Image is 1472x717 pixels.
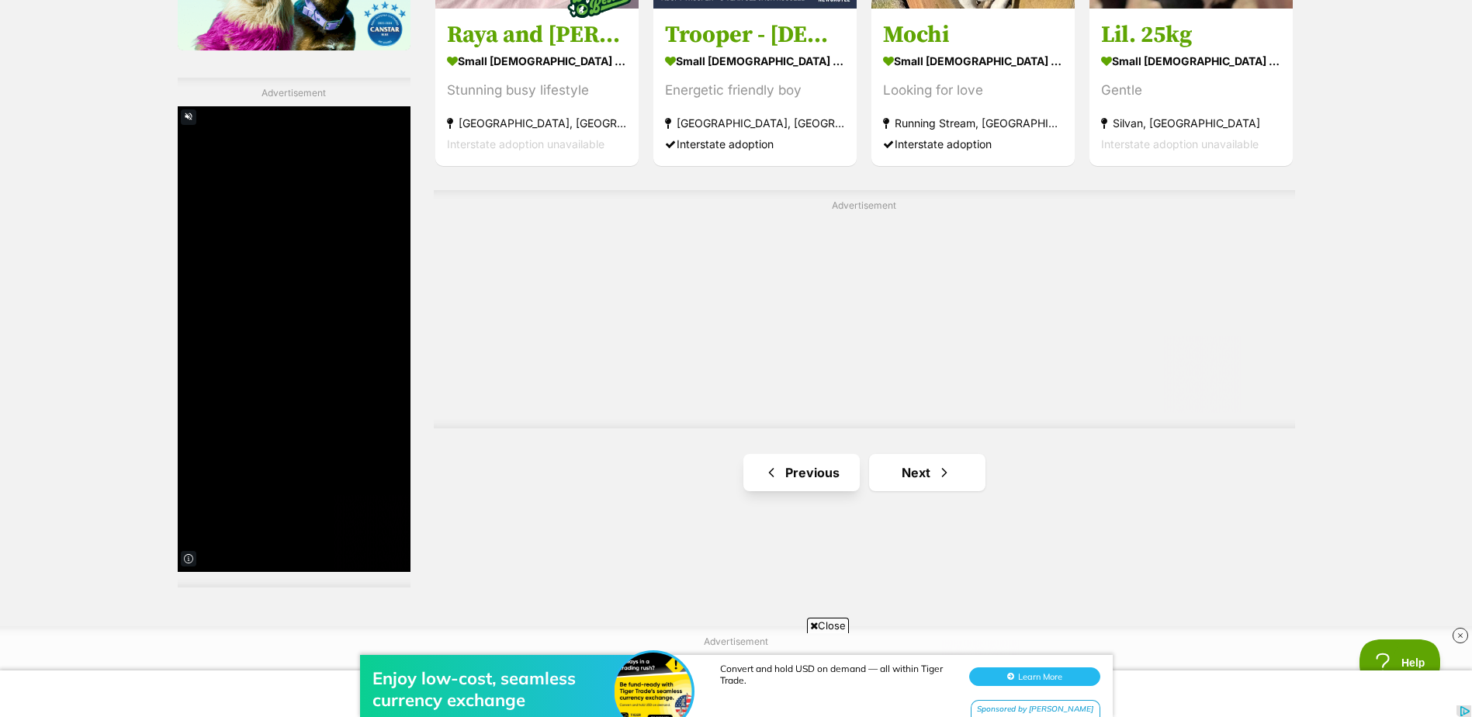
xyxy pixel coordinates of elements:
a: Next page [869,454,985,491]
div: Looking for love [883,79,1063,100]
strong: small [DEMOGRAPHIC_DATA] Dog [447,49,627,71]
a: Trooper - [DEMOGRAPHIC_DATA] [PERSON_NAME] small [DEMOGRAPHIC_DATA] Dog Energetic friendly boy [G... [653,8,857,165]
img: Enjoy low-cost, seamless currency exchange [615,29,692,106]
div: Advertisement [178,78,410,587]
div: Stunning busy lifestyle [447,79,627,100]
a: Previous page [743,454,860,491]
strong: small [DEMOGRAPHIC_DATA] Dog [665,49,845,71]
iframe: Advertisement [178,106,410,572]
h3: Lil. 25kg [1101,19,1281,49]
button: Learn More [969,43,1100,62]
strong: small [DEMOGRAPHIC_DATA] Dog [1101,49,1281,71]
img: close_rtb.svg [1453,628,1468,643]
div: Interstate adoption [883,133,1063,154]
nav: Pagination [434,454,1295,491]
div: Convert and hold USD on demand — all within Tiger Trade. [720,39,953,62]
strong: [GEOGRAPHIC_DATA], [GEOGRAPHIC_DATA] [665,112,845,133]
div: Energetic friendly boy [665,79,845,100]
a: Lil. 25kg small [DEMOGRAPHIC_DATA] Dog Gentle Silvan, [GEOGRAPHIC_DATA] Interstate adoption unava... [1089,8,1293,165]
h3: Raya and [PERSON_NAME] [447,19,627,49]
span: Interstate adoption unavailable [447,137,604,150]
div: Gentle [1101,79,1281,100]
span: Interstate adoption unavailable [1101,137,1259,150]
div: Enjoy low-cost, seamless currency exchange [372,43,621,87]
h3: Mochi [883,19,1063,49]
a: Raya and [PERSON_NAME] small [DEMOGRAPHIC_DATA] Dog Stunning busy lifestyle [GEOGRAPHIC_DATA], [G... [435,8,639,165]
iframe: Advertisement [488,219,1241,413]
div: Advertisement [434,190,1295,428]
strong: Silvan, [GEOGRAPHIC_DATA] [1101,112,1281,133]
div: Sponsored by [PERSON_NAME] [971,76,1100,95]
strong: [GEOGRAPHIC_DATA], [GEOGRAPHIC_DATA] [447,112,627,133]
div: Interstate adoption [665,133,845,154]
span: Close [807,618,849,633]
a: Mochi small [DEMOGRAPHIC_DATA] Dog Looking for love Running Stream, [GEOGRAPHIC_DATA] Interstate ... [871,8,1075,165]
strong: Running Stream, [GEOGRAPHIC_DATA] [883,112,1063,133]
strong: small [DEMOGRAPHIC_DATA] Dog [883,49,1063,71]
h3: Trooper - [DEMOGRAPHIC_DATA] [PERSON_NAME] [665,19,845,49]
